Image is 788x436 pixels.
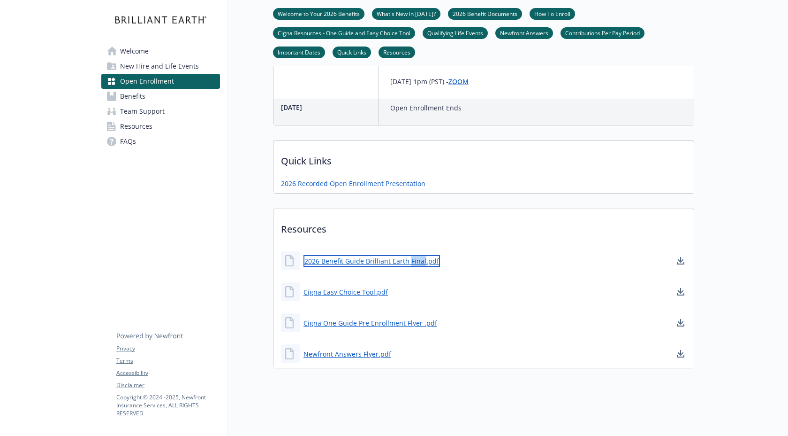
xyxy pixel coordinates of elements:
a: Contributions Per Pay Period [561,28,644,37]
span: Welcome [120,44,149,59]
a: FAQs [101,134,220,149]
span: Team Support [120,104,165,119]
a: Newfront Answers Flyer.pdf [303,349,391,359]
a: Benefits [101,89,220,104]
a: New Hire and Life Events [101,59,220,74]
a: Qualifying Life Events [423,28,488,37]
a: Disclaimer [116,381,220,389]
a: Important Dates [273,47,325,56]
a: download document [675,348,686,359]
a: Cigna Resources - One Guide and Easy Choice Tool [273,28,415,37]
a: Newfront Answers [495,28,553,37]
p: Open Enrollment Ends [390,102,462,114]
span: New Hire and Life Events [120,59,199,74]
a: What's New in [DATE]? [372,9,440,18]
a: Welcome to Your 2026 Benefits [273,9,364,18]
a: Terms [116,357,220,365]
a: Privacy [116,344,220,353]
a: Cigna Easy Choice Tool.pdf [303,287,388,297]
a: 2026 Recorded Open Enrollment Presentation [281,179,425,188]
p: Resources [273,209,694,244]
p: Copyright © 2024 - 2025 , Newfront Insurance Services, ALL RIGHTS RESERVED [116,393,220,417]
a: ZOOM [448,77,469,86]
a: 2026 Benefit Guide Brilliant Earth Final.pdf [303,255,440,267]
span: FAQs [120,134,136,149]
a: download document [675,255,686,266]
span: Resources [120,119,152,134]
a: Resources [101,119,220,134]
a: Open Enrollment [101,74,220,89]
a: download document [675,286,686,297]
a: Resources [379,47,415,56]
a: 2026 Benefit Documents [448,9,522,18]
a: download document [675,317,686,328]
p: [DATE] [281,102,375,112]
a: Accessibility [116,369,220,377]
span: Benefits [120,89,145,104]
p: Quick Links [273,141,694,176]
a: Cigna One Guide Pre Enrollment Flyer .pdf [303,318,437,328]
a: Quick Links [333,47,371,56]
span: Open Enrollment [120,74,174,89]
a: How To Enroll [530,9,575,18]
a: Team Support [101,104,220,119]
a: Welcome [101,44,220,59]
p: [DATE] 1pm (PST) - [390,76,690,87]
